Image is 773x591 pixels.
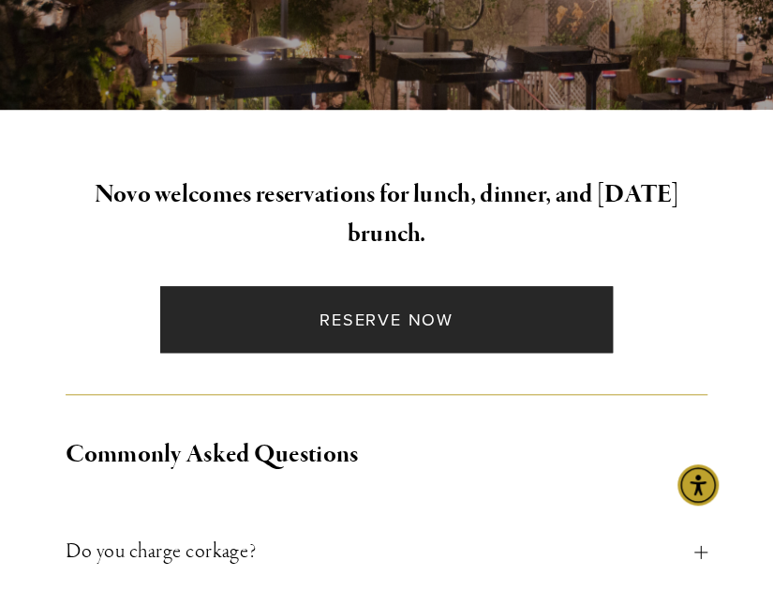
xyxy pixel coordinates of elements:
[66,535,693,568] span: Do you charge corkage?
[160,286,613,353] a: Reserve Now
[66,175,706,254] h2: Novo welcomes reservations for lunch, dinner, and [DATE] brunch.
[66,435,706,475] h2: Commonly Asked Questions
[677,464,719,506] div: Accessibility Menu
